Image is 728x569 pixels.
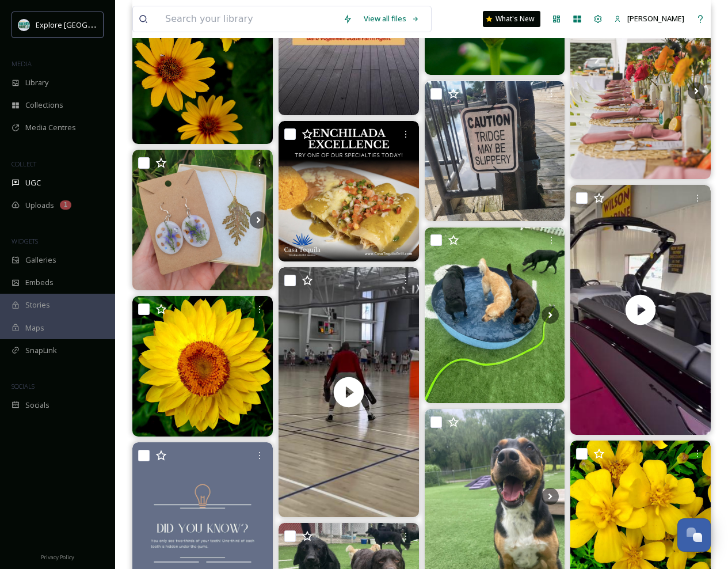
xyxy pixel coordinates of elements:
video: Built to turn heads ⚡ This 2025 Bennington RX Sport 25 RXSBA is sleek, bold, and loaded with prem... [570,185,711,435]
span: SnapLink [25,345,57,356]
span: Collections [25,100,63,111]
span: COLLECT [12,160,36,168]
video: Monté Morris putting in some work with coach Kieon & coach Marv #LegacyCenter #LegacyBasketball #... [279,267,419,517]
img: 🌶️ Enchiladas Done Right at Casa Tequila 🌶️ Smothered in flavor, filled with goodness—our enchila... [279,121,419,261]
input: Search your library [159,6,337,32]
a: Privacy Policy [41,549,74,563]
img: Florals and Mimosas… what more does a girl need?!💐🥂 #bridalshower #mimosabar #livingstoncountymi ... [570,3,711,179]
span: Explore [GEOGRAPHIC_DATA][PERSON_NAME] [36,19,194,30]
span: Uploads [25,200,54,211]
a: View all files [358,7,425,30]
img: Good morning Howell! #goodmorninghowell #choices #flowers #flowersofinstagram #flowerstagram #flo... [132,3,273,144]
img: Learned a new word! #tridge #newword #keeplearning #brightonmichigan [425,81,565,222]
span: Media Centres [25,122,76,133]
span: SOCIALS [12,382,35,390]
span: [PERSON_NAME] [627,13,684,24]
img: 67e7af72-b6c8-455a-acf8-98e6fe1b68aa.avif [18,19,30,31]
img: thumbnail [279,267,419,517]
span: Library [25,77,48,88]
span: Stories [25,299,50,310]
span: Privacy Policy [41,553,74,561]
span: Embeds [25,277,54,288]
img: Woo hoo! We love the brightonmifarmersmarket ✨️🪻 Come see our magical makes every Saturday thru O... [132,150,273,290]
span: Socials [25,400,49,411]
img: Good morning Howell! #goodmorninghowell #choices #flowers #flowersofinstagram #flowerstagram #flo... [132,296,273,437]
img: thumbnail [570,185,711,435]
img: Weekend Pup Crew 💜🐶 #petritz #dogsofinstagram #howellmichigan #lovedogs #puppyplaytime #dogs #mus... [425,227,565,403]
span: Galleries [25,255,56,265]
span: MEDIA [12,59,32,68]
span: WIDGETS [12,237,38,245]
span: UGC [25,177,41,188]
a: What's New [483,11,540,27]
div: 1 [60,200,71,210]
a: [PERSON_NAME] [608,7,690,30]
button: Open Chat [677,518,711,552]
span: Maps [25,323,44,333]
